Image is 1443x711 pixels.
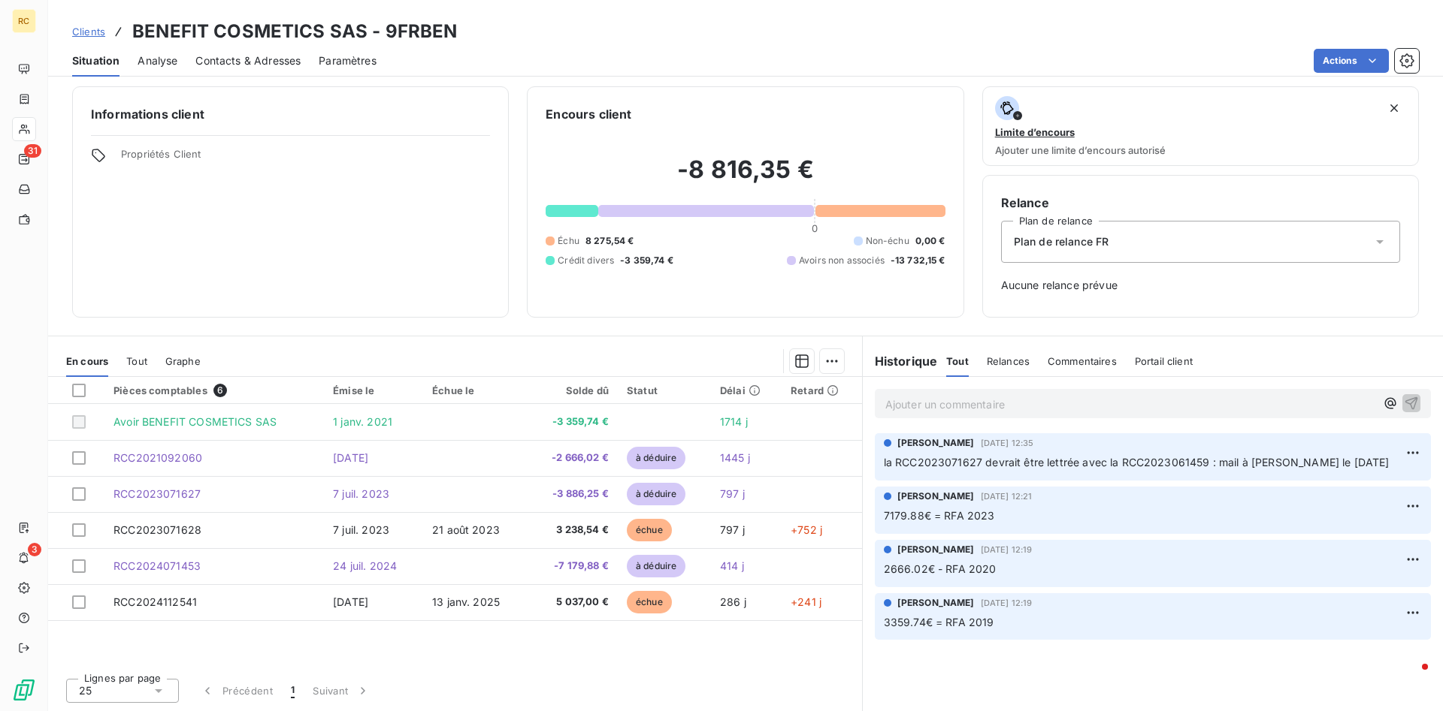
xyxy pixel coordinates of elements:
span: [DATE] 12:19 [981,545,1033,554]
span: +241 j [791,595,821,608]
span: -3 359,74 € [536,414,609,429]
span: -3 359,74 € [620,254,673,267]
span: 1 janv. 2021 [333,415,392,428]
span: Tout [126,355,147,367]
iframe: Intercom live chat [1392,660,1428,696]
button: Suivant [304,675,380,706]
button: Précédent [191,675,282,706]
span: Graphe [165,355,201,367]
span: Limite d’encours [995,126,1075,138]
div: RC [12,9,36,33]
span: RCC2021092060 [113,451,202,464]
div: Pièces comptables [113,384,315,397]
span: Échu [558,234,579,248]
span: 0 [812,222,818,234]
span: [PERSON_NAME] [897,596,975,610]
span: [DATE] 12:19 [981,598,1033,607]
span: 2666.02€ - RFA 2020 [884,562,997,575]
span: Portail client [1135,355,1193,367]
div: Échue le [432,384,518,396]
span: à déduire [627,447,685,469]
span: [PERSON_NAME] [897,543,975,556]
span: Relances [987,355,1030,367]
span: Avoir BENEFIT COSMETICS SAS [113,415,277,428]
div: Statut [627,384,702,396]
span: -3 886,25 € [536,487,609,502]
span: 25 [79,683,92,698]
span: Propriétés Client [121,148,490,169]
h6: Historique [863,352,938,370]
span: [PERSON_NAME] [897,436,975,450]
img: Logo LeanPay [12,678,36,702]
span: En cours [66,355,108,367]
span: 7179.88€ = RFA 2023 [884,509,995,522]
span: 286 j [720,595,746,608]
h6: Relance [1001,194,1400,212]
span: 414 j [720,559,744,572]
span: 21 août 2023 [432,523,500,536]
div: Délai [720,384,773,396]
span: 5 037,00 € [536,595,609,610]
span: 31 [24,144,41,158]
span: Commentaires [1048,355,1117,367]
span: Analyse [138,53,177,68]
span: RCC2023071628 [113,523,201,536]
span: à déduire [627,483,685,505]
span: 7 juil. 2023 [333,523,389,536]
span: [PERSON_NAME] [897,490,975,503]
span: RCC2024071453 [113,559,201,572]
h6: Informations client [91,105,490,123]
span: 1714 j [720,415,748,428]
h2: -8 816,35 € [546,155,945,200]
span: 8 275,54 € [585,234,634,248]
span: échue [627,591,672,613]
span: Clients [72,26,105,38]
span: 797 j [720,523,745,536]
span: Tout [946,355,969,367]
span: [DATE] [333,451,368,464]
span: Paramètres [319,53,377,68]
span: 24 juil. 2024 [333,559,397,572]
span: RCC2023071627 [113,487,201,500]
h6: Encours client [546,105,631,123]
span: 3359.74€ = RFA 2019 [884,616,994,628]
span: [DATE] [333,595,368,608]
span: Plan de relance FR [1014,234,1109,249]
span: 7 juil. 2023 [333,487,389,500]
div: Retard [791,384,853,396]
span: Ajouter une limite d’encours autorisé [995,144,1166,156]
span: +752 j [791,523,822,536]
button: Actions [1314,49,1389,73]
span: 13 janv. 2025 [432,595,500,608]
span: -7 179,88 € [536,559,609,574]
a: Clients [72,24,105,39]
span: [DATE] 12:21 [981,492,1033,501]
span: 3 [28,543,41,556]
h3: BENEFIT COSMETICS SAS - 9FRBEN [132,18,458,45]
button: Limite d’encoursAjouter une limite d’encours autorisé [982,86,1419,166]
span: à déduire [627,555,685,577]
span: 0,00 € [915,234,945,248]
span: [DATE] 12:35 [981,438,1034,447]
div: Émise le [333,384,414,396]
span: Avoirs non associés [799,254,885,267]
span: 1445 j [720,451,750,464]
span: échue [627,519,672,541]
span: la RCC2023071627 devrait être lettrée avec la RCC2023061459 : mail à [PERSON_NAME] le [DATE] [884,456,1390,468]
span: Crédit divers [558,254,614,267]
span: 3 238,54 € [536,523,609,538]
span: Aucune relance prévue [1001,278,1400,293]
span: -2 666,02 € [536,450,609,465]
span: Non-échu [866,234,909,248]
div: Solde dû [536,384,609,396]
span: Situation [72,53,119,68]
button: 1 [282,675,304,706]
span: 6 [213,384,227,397]
span: -13 732,15 € [891,254,945,267]
span: Contacts & Adresses [195,53,301,68]
span: 1 [291,683,295,698]
span: 797 j [720,487,745,500]
span: RCC2024112541 [113,595,197,608]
